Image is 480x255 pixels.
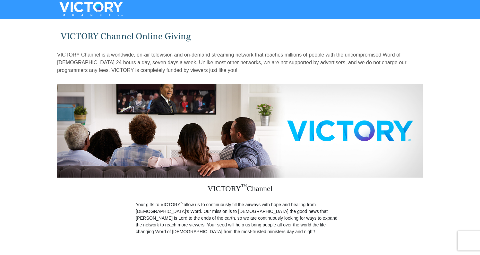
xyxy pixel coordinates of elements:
[136,178,344,201] h3: VICTORY Channel
[241,183,247,189] sup: ™
[136,201,344,235] p: Your gifts to VICTORY allow us to continuously fill the airways with hope and healing from [DEMOG...
[51,2,131,16] img: VICTORYTHON - VICTORY Channel
[180,201,184,205] sup: ™
[57,51,423,74] p: VICTORY Channel is a worldwide, on-air television and on-demand streaming network that reaches mi...
[61,31,420,42] h1: VICTORY Channel Online Giving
